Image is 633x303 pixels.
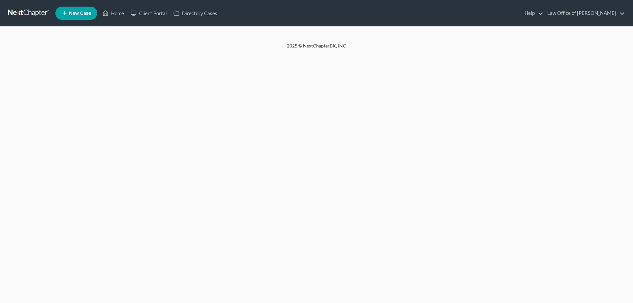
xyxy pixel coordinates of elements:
[99,7,127,19] a: Home
[544,7,625,19] a: Law Office of [PERSON_NAME]
[127,7,170,19] a: Client Portal
[55,7,97,20] new-legal-case-button: New Case
[129,43,504,54] div: 2025 © NextChapterBK, INC
[170,7,221,19] a: Directory Cases
[521,7,543,19] a: Help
